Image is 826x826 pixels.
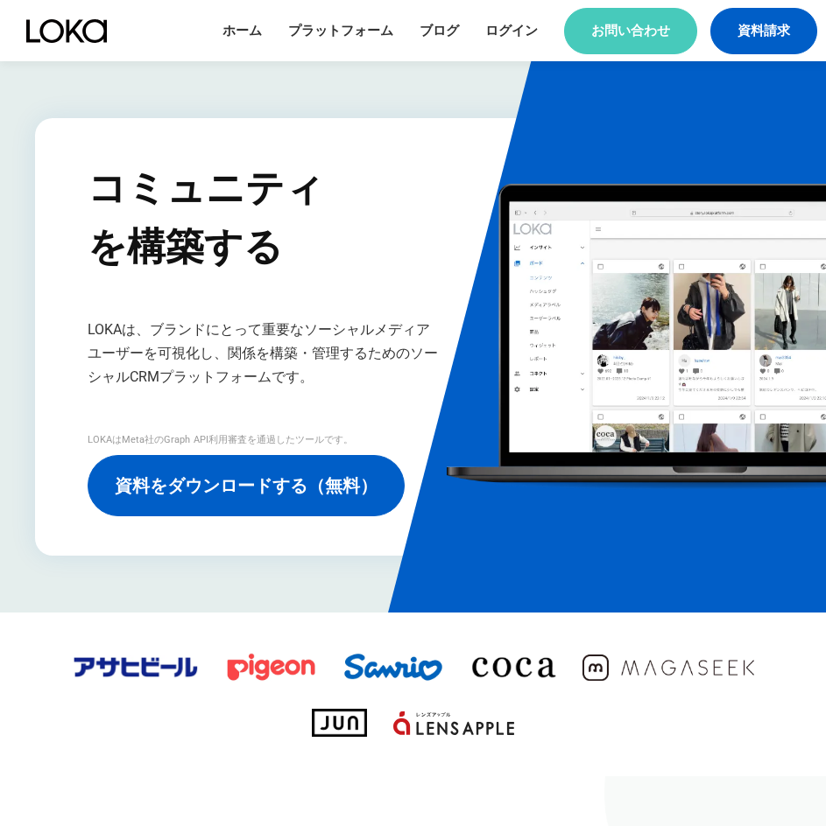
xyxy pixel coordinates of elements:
[485,22,538,40] a: ログイン
[88,433,353,446] p: LOKAはMeta社のGraph API利用審査を通過したツールです。
[88,220,283,275] p: を構築する
[88,318,438,389] h1: LOKAは、ブランドにとって重要なソーシャルメディアユーザーを可視化し、関係を構築・管理するためのソーシャルCRMプラットフォームです。
[88,455,405,516] a: 資料をダウンロードする（無料）
[88,162,324,216] p: コミュニティ
[222,22,262,40] a: ホーム
[710,8,817,54] a: 資料請求
[420,22,459,40] a: ブログ
[564,8,697,54] a: お問い合わせ
[288,22,393,40] a: プラットフォーム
